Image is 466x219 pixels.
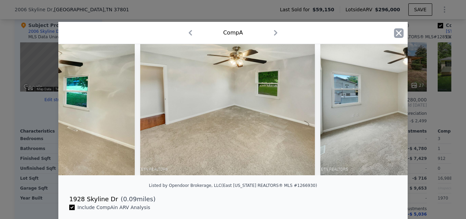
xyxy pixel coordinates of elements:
span: ( miles) [118,194,156,204]
div: Listed by Opendoor Brokerage, LLC (East [US_STATE] REALTORS® MLS #1266930) [149,183,317,188]
div: 1928 Skyline Dr [69,194,118,204]
span: Include Comp A in ARV Analysis [75,205,153,210]
span: 0.09 [123,195,137,203]
img: Property Img [140,44,315,175]
div: Comp A [223,29,243,37]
